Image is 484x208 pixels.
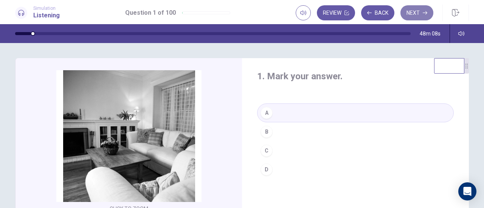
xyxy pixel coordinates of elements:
[420,31,441,37] span: 48m 08s
[33,11,60,20] h1: Listening
[317,5,355,20] button: Review
[125,8,176,17] h1: Question 1 of 100
[33,6,60,11] span: Simulation
[257,141,454,160] button: C
[257,103,454,122] button: A
[261,107,273,119] div: A
[400,5,433,20] button: Next
[261,126,273,138] div: B
[361,5,394,20] button: Back
[261,163,273,176] div: D
[261,145,273,157] div: C
[257,122,454,141] button: B
[257,70,454,82] h4: 1. Mark your answer.
[458,182,476,200] div: Open Intercom Messenger
[257,160,454,179] button: D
